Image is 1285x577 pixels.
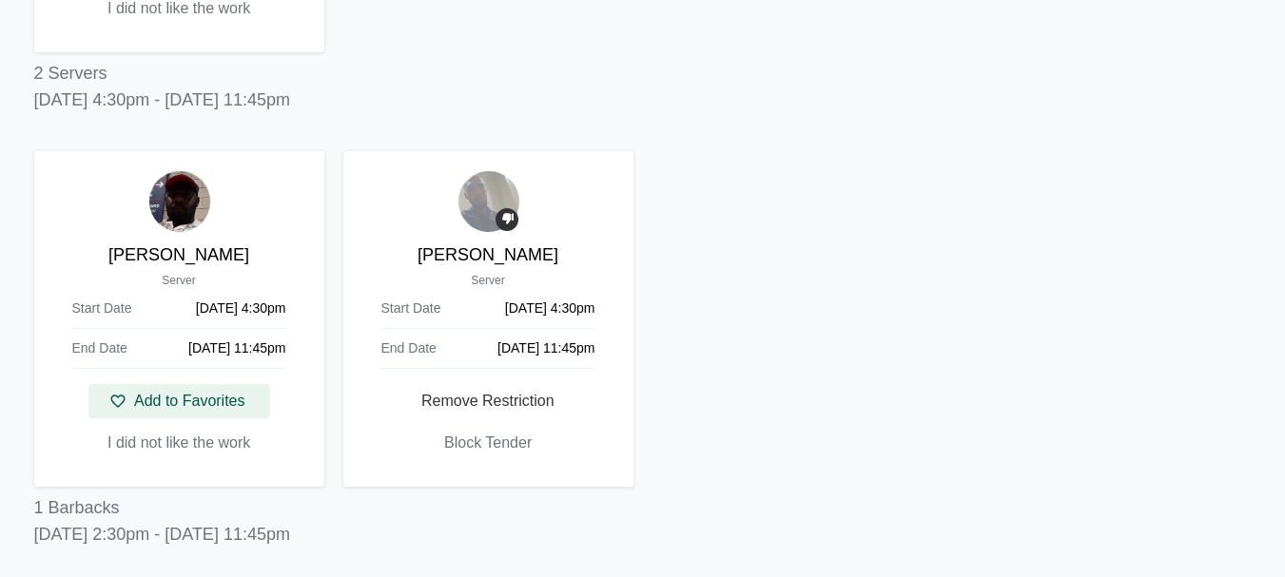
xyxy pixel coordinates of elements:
[362,272,614,289] p: Server
[53,242,305,268] p: [PERSON_NAME]
[88,384,270,418] button: favorite_borderAdd to Favorites
[72,298,132,318] div: Start Date
[85,426,273,460] button: I did not like the work
[148,170,211,233] img: 1cce5061-38ba-45f3-91ea-bcd206535879.jpeg
[34,88,1252,111] p: [DATE] 4:30pm - [DATE] 11:45pm
[53,272,305,289] p: Server
[497,338,594,358] div: [DATE] 11:45pm
[362,242,614,268] p: [PERSON_NAME]
[34,62,1252,85] p: 2 Servers
[381,338,437,358] div: End Date
[399,384,577,418] button: Remove Restriction
[188,338,285,358] div: [DATE] 11:45pm
[421,426,555,460] button: Block Tender
[196,298,286,318] div: [DATE] 4:30pm
[501,212,514,224] img: thumbs down
[34,496,1252,519] p: 1 Barbacks
[109,393,127,410] i: favorite_border
[72,338,127,358] div: End Date
[381,298,441,318] div: Start Date
[505,298,595,318] div: [DATE] 4:30pm
[34,523,1252,546] p: [DATE] 2:30pm - [DATE] 11:45pm
[458,170,520,233] img: 7b6cac73-bd53-4ec6-b577-b100407c6d6a.jpeg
